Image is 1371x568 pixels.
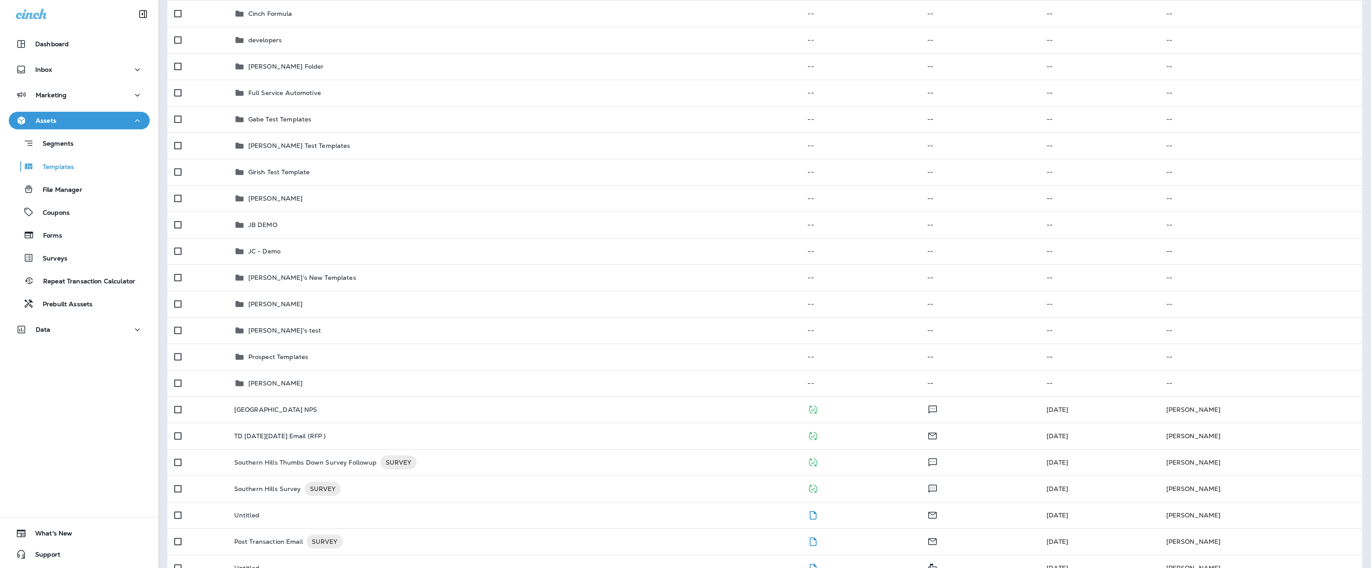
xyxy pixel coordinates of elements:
td: -- [920,106,1039,132]
td: -- [1159,0,1362,27]
td: -- [1039,370,1159,396]
span: Published [807,405,818,413]
td: -- [1039,212,1159,238]
td: -- [1159,291,1362,317]
td: -- [920,344,1039,370]
p: [PERSON_NAME]'s New Templates [248,274,356,281]
td: -- [920,132,1039,159]
td: -- [800,344,920,370]
td: -- [1039,53,1159,80]
span: Mike Dame [1047,406,1068,414]
td: -- [920,159,1039,185]
td: -- [1039,238,1159,264]
p: Assets [36,117,56,124]
button: Surveys [9,249,150,267]
td: -- [800,291,920,317]
span: Mike Dame [1047,485,1068,493]
p: Southern Hills Survey [234,482,301,496]
td: [PERSON_NAME] [1159,528,1362,555]
td: -- [1159,132,1362,159]
td: -- [1159,185,1362,212]
td: -- [1159,53,1362,80]
p: Full Service Automotive [248,89,321,96]
span: Published [807,458,818,465]
p: Inbox [35,66,52,73]
div: SURVEY [380,455,417,469]
button: Data [9,321,150,338]
td: -- [1159,159,1362,185]
p: developers [248,37,282,44]
p: Surveys [34,255,67,263]
button: Coupons [9,203,150,221]
td: -- [1159,212,1362,238]
td: -- [920,80,1039,106]
td: -- [920,370,1039,396]
td: -- [1159,80,1362,106]
td: -- [1039,317,1159,344]
button: Support [9,546,150,563]
td: [PERSON_NAME] [1159,449,1362,476]
span: Email [927,510,938,518]
p: Repeat Transaction Calculator [34,278,135,286]
p: Post Transaction Email [234,535,303,549]
td: -- [1039,27,1159,53]
span: Email [927,431,938,439]
td: -- [800,132,920,159]
td: [PERSON_NAME] [1159,396,1362,423]
span: What's New [26,530,72,540]
span: Mike Dame [1047,511,1068,519]
button: Inbox [9,61,150,78]
td: -- [800,185,920,212]
td: -- [1159,106,1362,132]
td: -- [920,185,1039,212]
button: Segments [9,134,150,153]
p: Girish Test Template [248,169,310,176]
td: -- [1159,317,1362,344]
td: -- [1039,344,1159,370]
td: -- [920,238,1039,264]
p: [PERSON_NAME] [248,300,303,308]
td: -- [920,264,1039,291]
p: Gabe Test Templates [248,116,312,123]
td: -- [1039,106,1159,132]
span: Mike Dame [1047,458,1068,466]
div: SURVEY [306,535,343,549]
td: -- [1159,238,1362,264]
td: -- [800,159,920,185]
span: Published [807,431,818,439]
td: -- [1159,264,1362,291]
p: TD [DATE][DATE] Email (RFP ) [234,432,326,440]
span: SURVEY [306,537,343,546]
p: [PERSON_NAME] [248,380,303,387]
button: Assets [9,112,150,129]
p: Marketing [36,92,66,99]
td: -- [1039,291,1159,317]
p: JC - Demo [248,248,280,255]
td: [PERSON_NAME] [1159,502,1362,528]
p: Prebuilt Asssets [34,300,92,309]
td: -- [920,0,1039,27]
span: Draft [807,537,818,545]
td: -- [1039,185,1159,212]
p: Dashboard [35,40,69,48]
p: Coupons [34,209,70,217]
td: [PERSON_NAME] [1159,423,1362,449]
p: Templates [34,163,74,172]
p: [PERSON_NAME] Folder [248,63,324,70]
span: Sarah Paxman [1047,538,1068,546]
td: -- [1039,264,1159,291]
span: Text [927,458,938,465]
td: -- [920,317,1039,344]
span: Text [927,405,938,413]
td: -- [1039,159,1159,185]
td: -- [1039,80,1159,106]
p: [PERSON_NAME] Test Templates [248,142,350,149]
p: [PERSON_NAME]'s test [248,327,321,334]
td: -- [1159,370,1362,396]
span: SURVEY [380,458,417,467]
button: File Manager [9,180,150,198]
p: Prospect Templates [248,353,309,360]
span: SURVEY [305,484,341,493]
p: Segments [34,140,74,149]
button: Dashboard [9,35,150,53]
